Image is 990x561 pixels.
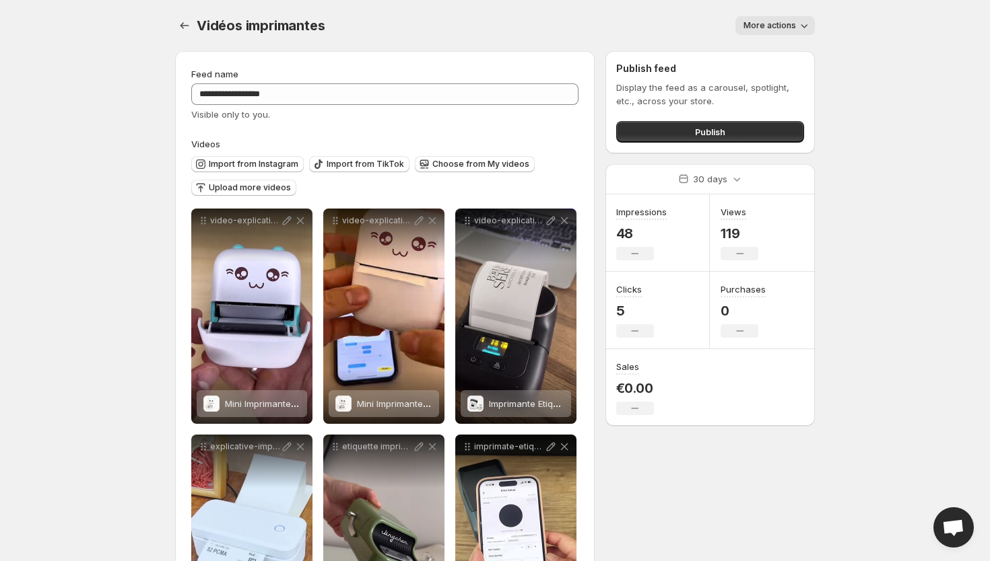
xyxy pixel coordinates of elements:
img: Mini Imprimante Portable Thermique Bluetooth - Édition Chat Rose [335,396,352,412]
button: Choose from My videos [415,156,535,172]
h3: Impressions [616,205,667,219]
button: More actions [735,16,815,35]
h3: Purchases [721,283,766,296]
span: Choose from My videos [432,159,529,170]
img: Imprimante Etiquettes Thermique Format Mini - Édition Blanche [467,396,484,412]
span: Imprimante Etiquettes Thermique Format Mini - Édition [PERSON_NAME] [489,398,787,409]
p: 5 [616,303,654,319]
span: Upload more videos [209,182,291,193]
span: Visible only to you. [191,109,270,120]
p: 48 [616,225,667,241]
button: Upload more videos [191,180,296,196]
button: Settings [175,16,194,35]
span: Videos [191,139,220,149]
p: Display the feed as a carousel, spotlight, etc., across your store. [616,81,804,108]
h2: Publish feed [616,62,804,75]
div: video-explicative-chat-bleuMini Imprimante Portable Thermique Bluetooth - Édition Chat BleuMini I... [191,209,312,424]
p: €0.00 [616,380,654,396]
a: Open chat [933,507,974,548]
p: video-explicative-etiquette-thermique [474,215,544,226]
h3: Sales [616,360,639,373]
h3: Clicks [616,283,642,296]
span: Vidéos imprimantes [197,17,325,34]
div: video-explicative-etiquette-thermiqueImprimante Etiquettes Thermique Format Mini - Édition Blanch... [455,209,576,424]
button: Import from TikTok [309,156,409,172]
p: video-explicative-chat-rose [342,215,412,226]
p: 0 [721,303,766,319]
span: Import from Instagram [209,159,298,170]
div: video-explicative-chat-roseMini Imprimante Portable Thermique Bluetooth - Édition Chat RoseMini I... [323,209,444,424]
span: Publish [695,125,725,139]
span: Feed name [191,69,238,79]
span: Mini Imprimante Portable Thermique Bluetooth - Édition Chat Bleu [225,398,500,409]
span: More actions [744,20,796,31]
p: etiquette imprimante verte 1 [342,441,412,452]
span: Mini Imprimante Portable Thermique Bluetooth - Édition Chat Rose [357,398,635,409]
span: Import from TikTok [327,159,404,170]
button: Import from Instagram [191,156,304,172]
p: explicative-imprimante-[PERSON_NAME]-tiktok [210,441,280,452]
p: video-explicative-chat-bleu [210,215,280,226]
p: imprimate-etiquette-tiktokkk 1 [474,441,544,452]
button: Publish [616,121,804,143]
p: 119 [721,225,758,241]
h3: Views [721,205,746,219]
p: 30 days [693,172,727,186]
img: Mini Imprimante Portable Thermique Bluetooth - Édition Chat Bleu [203,396,220,412]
